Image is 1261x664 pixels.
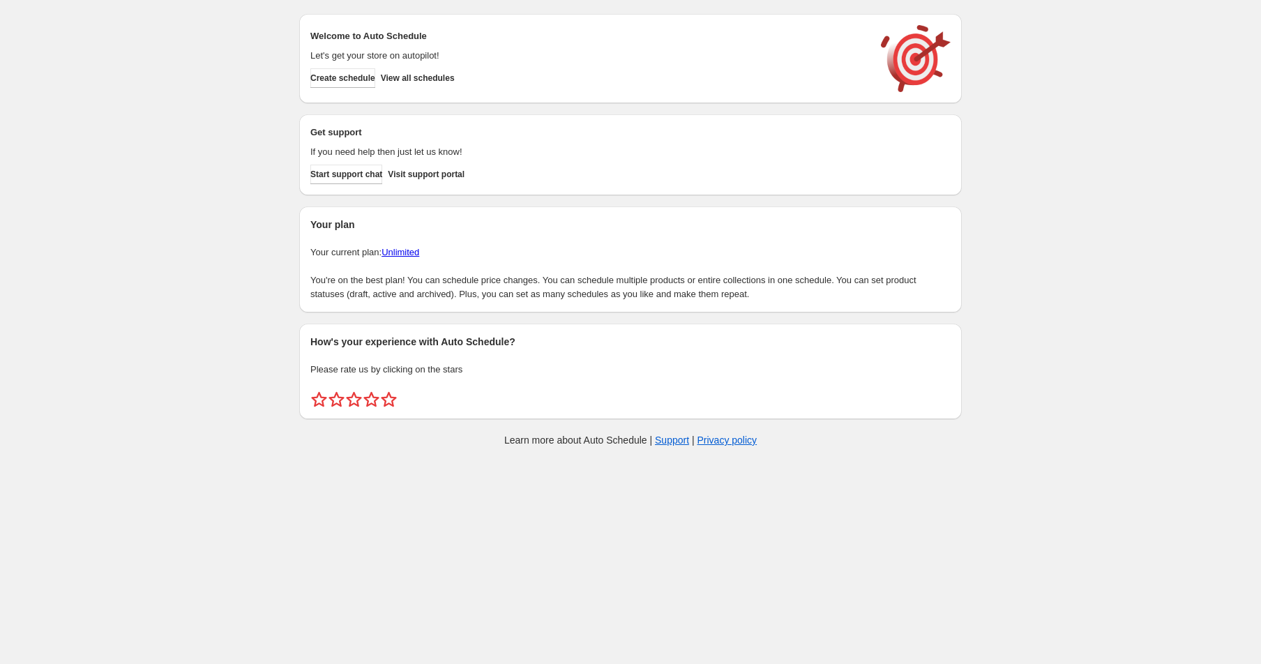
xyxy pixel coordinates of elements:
a: Visit support portal [388,165,465,184]
a: Unlimited [382,247,419,257]
h2: Welcome to Auto Schedule [310,29,867,43]
h2: Get support [310,126,867,139]
p: Your current plan: [310,246,951,259]
span: Start support chat [310,169,382,180]
button: Create schedule [310,68,375,88]
span: Visit support portal [388,169,465,180]
button: View all schedules [381,68,455,88]
p: Please rate us by clicking on the stars [310,363,951,377]
p: If you need help then just let us know! [310,145,867,159]
h2: How's your experience with Auto Schedule? [310,335,951,349]
p: Let's get your store on autopilot! [310,49,867,63]
span: Create schedule [310,73,375,84]
a: Support [655,435,689,446]
a: Start support chat [310,165,382,184]
p: You're on the best plan! You can schedule price changes. You can schedule multiple products or en... [310,273,951,301]
span: View all schedules [381,73,455,84]
h2: Your plan [310,218,951,232]
p: Learn more about Auto Schedule | | [504,433,757,447]
a: Privacy policy [697,435,757,446]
